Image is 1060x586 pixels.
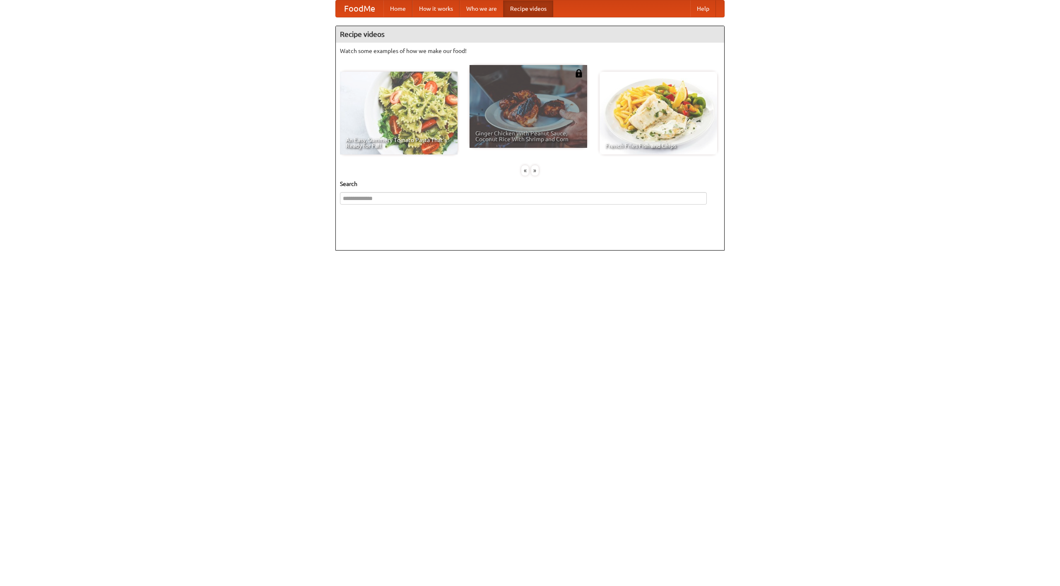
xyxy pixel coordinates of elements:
[521,165,529,176] div: «
[503,0,553,17] a: Recipe videos
[412,0,460,17] a: How it works
[383,0,412,17] a: Home
[690,0,716,17] a: Help
[340,47,720,55] p: Watch some examples of how we make our food!
[346,137,452,149] span: An Easy, Summery Tomato Pasta That's Ready for Fall
[531,165,539,176] div: »
[340,180,720,188] h5: Search
[340,72,458,154] a: An Easy, Summery Tomato Pasta That's Ready for Fall
[600,72,717,154] a: French Fries Fish and Chips
[575,69,583,77] img: 483408.png
[460,0,503,17] a: Who we are
[605,143,711,149] span: French Fries Fish and Chips
[336,26,724,43] h4: Recipe videos
[336,0,383,17] a: FoodMe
